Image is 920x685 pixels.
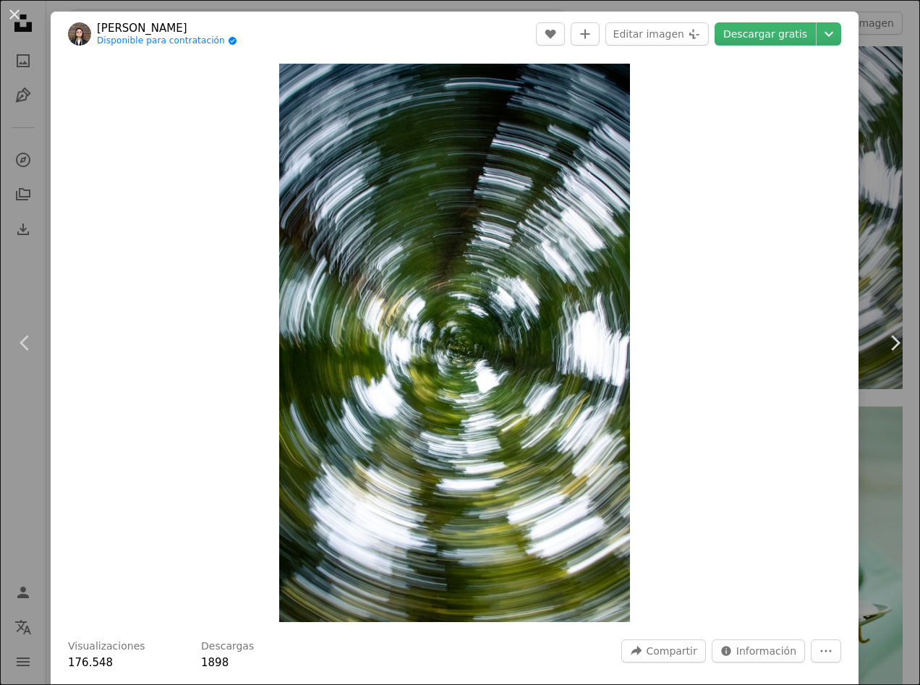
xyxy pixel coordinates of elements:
button: Más acciones [811,639,841,663]
button: Editar imagen [605,22,709,46]
button: Compartir esta imagen [621,639,705,663]
a: Descargar gratis [715,22,816,46]
span: 1898 [201,656,229,669]
a: Siguiente [869,273,920,412]
span: Información [736,640,796,662]
span: 176.548 [68,656,113,669]
span: Compartir [646,640,697,662]
img: Ve al perfil de Mitchell Luo [68,22,91,46]
a: Disponible para contratación [97,35,237,47]
h3: Visualizaciones [68,639,145,654]
button: Ampliar en esta imagen [279,64,629,622]
button: Me gusta [536,22,565,46]
button: Añade a la colección [571,22,600,46]
img: Una vista circular de los árboles en un bosque [279,64,629,622]
h3: Descargas [201,639,254,654]
button: Estadísticas sobre esta imagen [712,639,805,663]
button: Elegir el tamaño de descarga [817,22,841,46]
a: [PERSON_NAME] [97,21,237,35]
